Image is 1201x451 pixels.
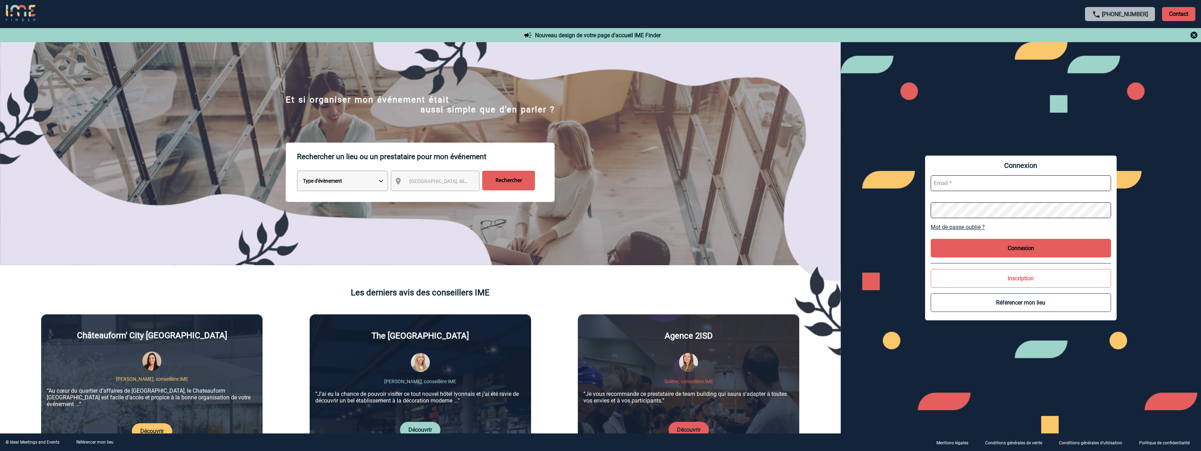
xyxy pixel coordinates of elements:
input: Email * [931,175,1111,191]
img: call-24-px.png [1092,10,1100,19]
a: Référencer mon lieu [76,440,114,445]
button: Connexion [931,239,1111,257]
a: Politique de confidentialité [1134,439,1201,446]
span: Connexion [931,161,1111,170]
p: Politique de confidentialité [1139,440,1190,445]
a: Mot de passe oublié ? [931,224,1111,230]
p: Rechercher un lieu ou un prestataire pour mon événement [297,143,555,171]
p: Conditions générales de vente [985,440,1042,445]
a: Mentions légales [931,439,980,446]
a: [PHONE_NUMBER] [1102,11,1148,18]
span: [GEOGRAPHIC_DATA], département, région... [409,178,507,184]
p: Conditions générales d'utilisation [1059,440,1122,445]
button: Référencer mon lieu [931,293,1111,312]
p: Contact [1162,7,1195,21]
input: Rechercher [482,171,535,190]
button: Inscription [931,269,1111,288]
div: © Ideal Meetings and Events [6,440,59,445]
a: Conditions générales d'utilisation [1053,439,1134,446]
a: Conditions générales de vente [980,439,1053,446]
p: Mentions légales [936,440,968,445]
